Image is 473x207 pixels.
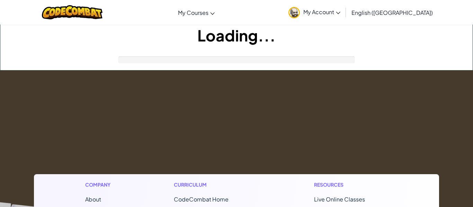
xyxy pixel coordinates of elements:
h1: Company [85,181,117,188]
span: English ([GEOGRAPHIC_DATA]) [351,9,433,16]
a: English ([GEOGRAPHIC_DATA]) [348,3,436,22]
h1: Loading... [0,25,473,46]
span: My Courses [178,9,208,16]
span: My Account [303,8,340,16]
h1: Resources [314,181,388,188]
a: Live Online Classes [314,196,365,203]
a: My Account [285,1,344,23]
a: About [85,196,101,203]
img: avatar [288,7,300,18]
h1: Curriculum [174,181,258,188]
img: CodeCombat logo [42,5,102,19]
span: CodeCombat Home [174,196,229,203]
a: My Courses [175,3,218,22]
